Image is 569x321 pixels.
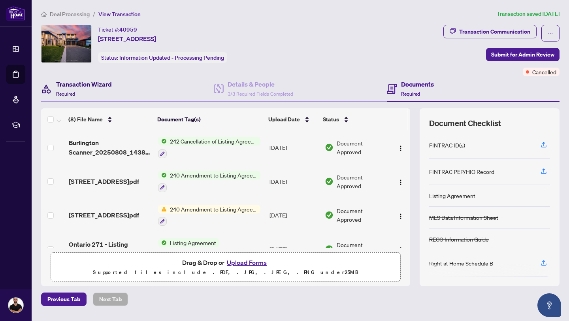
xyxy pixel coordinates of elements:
[266,198,322,232] td: [DATE]
[337,206,388,224] span: Document Approved
[69,138,152,157] span: Burlington Scanner_20250808_143838.pdf
[228,91,293,97] span: 3/3 Required Fields Completed
[429,118,501,129] span: Document Checklist
[93,9,95,19] li: /
[429,141,465,149] div: FINTRAC ID(s)
[325,245,333,253] img: Document Status
[158,137,167,145] img: Status Icon
[158,238,219,260] button: Status IconListing Agreement
[56,268,396,277] p: Supported files include .PDF, .JPG, .JPEG, .PNG under 25 MB
[429,191,475,200] div: Listing Agreement
[56,79,112,89] h4: Transaction Wizard
[537,293,561,317] button: Open asap
[337,139,388,156] span: Document Approved
[323,115,339,124] span: Status
[266,232,322,266] td: [DATE]
[154,108,265,130] th: Document Tag(s)
[429,235,489,244] div: RECO Information Guide
[266,164,322,198] td: [DATE]
[224,257,269,268] button: Upload Forms
[8,298,23,313] img: Profile Icon
[429,259,493,268] div: Right at Home Schedule B
[325,177,333,186] img: Document Status
[394,243,407,255] button: Logo
[429,213,498,222] div: MLS Data Information Sheet
[398,179,404,185] img: Logo
[167,137,260,145] span: 242 Cancellation of Listing Agreement - Authority to Offer for Sale
[51,253,400,282] span: Drag & Drop orUpload FormsSupported files include .PDF, .JPG, .JPEG, .PNG under25MB
[56,91,75,97] span: Required
[394,209,407,221] button: Logo
[158,238,167,247] img: Status Icon
[394,141,407,154] button: Logo
[486,48,560,61] button: Submit for Admin Review
[401,91,420,97] span: Required
[325,143,333,152] img: Document Status
[41,293,87,306] button: Previous Tab
[167,238,219,247] span: Listing Agreement
[497,9,560,19] article: Transaction saved [DATE]
[65,108,154,130] th: (8) File Name
[167,205,260,213] span: 240 Amendment to Listing Agreement - Authority to Offer for Sale Price Change/Extension/Amendment(s)
[268,115,300,124] span: Upload Date
[325,211,333,219] img: Document Status
[158,137,260,158] button: Status Icon242 Cancellation of Listing Agreement - Authority to Offer for Sale
[429,167,494,176] div: FINTRAC PEP/HIO Record
[68,115,103,124] span: (8) File Name
[98,34,156,43] span: [STREET_ADDRESS]
[47,293,80,306] span: Previous Tab
[6,6,25,21] img: logo
[93,293,128,306] button: Next Tab
[119,54,224,61] span: Information Updated - Processing Pending
[98,25,137,34] div: Ticket #:
[69,177,139,186] span: [STREET_ADDRESS]pdf
[228,79,293,89] h4: Details & People
[50,11,90,18] span: Deal Processing
[265,108,320,130] th: Upload Date
[398,145,404,152] img: Logo
[158,205,167,213] img: Status Icon
[119,26,137,33] span: 40959
[548,30,553,36] span: ellipsis
[337,240,388,258] span: Document Approved
[443,25,537,38] button: Transaction Communication
[69,240,152,259] span: Ontario 271 - Listing Agreement - Seller Designated Representation Agreement 1.pdf
[398,247,404,253] img: Logo
[98,11,141,18] span: View Transaction
[459,25,530,38] div: Transaction Communication
[266,130,322,164] td: [DATE]
[182,257,269,268] span: Drag & Drop or
[158,171,167,179] img: Status Icon
[532,68,556,76] span: Cancelled
[320,108,388,130] th: Status
[41,11,47,17] span: home
[158,171,260,192] button: Status Icon240 Amendment to Listing Agreement - Authority to Offer for Sale Price Change/Extensio...
[337,173,388,190] span: Document Approved
[398,213,404,219] img: Logo
[167,171,260,179] span: 240 Amendment to Listing Agreement - Authority to Offer for Sale Price Change/Extension/Amendment(s)
[69,210,139,220] span: [STREET_ADDRESS]pdf
[394,175,407,188] button: Logo
[158,205,260,226] button: Status Icon240 Amendment to Listing Agreement - Authority to Offer for Sale Price Change/Extensio...
[401,79,434,89] h4: Documents
[98,52,227,63] div: Status:
[491,48,554,61] span: Submit for Admin Review
[41,25,91,62] img: IMG-W12242354_1.jpg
